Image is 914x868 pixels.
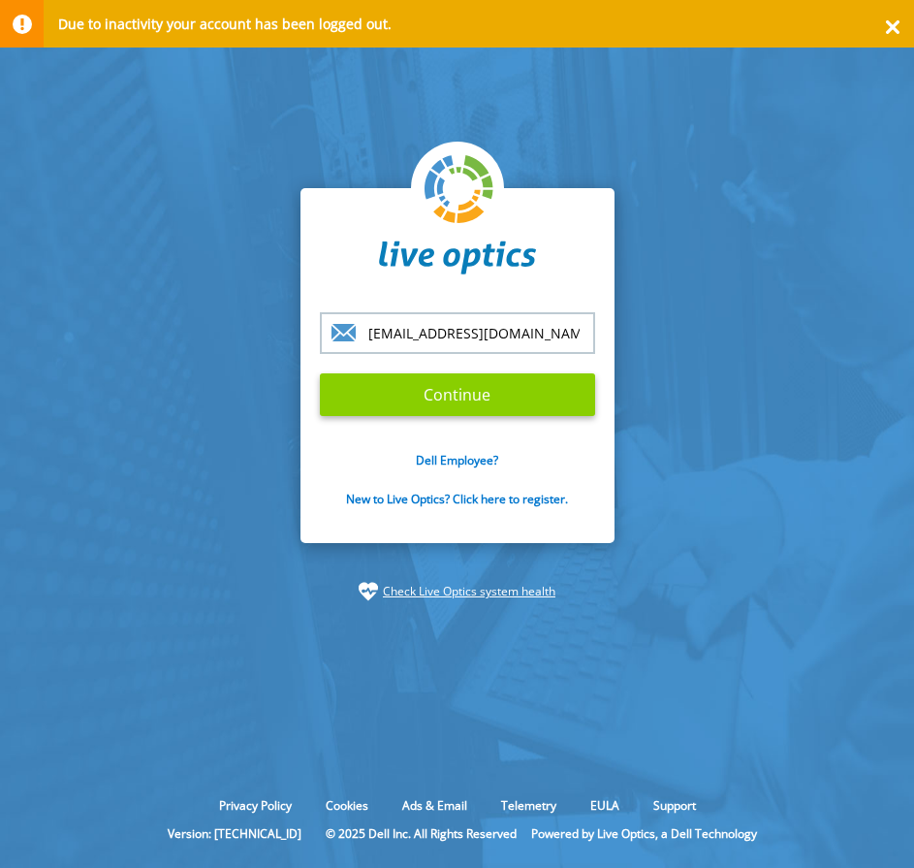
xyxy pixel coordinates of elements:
a: Privacy Policy [205,797,306,814]
li: © 2025 Dell Inc. All Rights Reserved [316,825,526,842]
a: Cookies [311,797,383,814]
a: Dell Employee? [416,452,498,468]
a: Ads & Email [388,797,482,814]
a: EULA [576,797,634,814]
input: Continue [320,373,595,416]
a: Support [639,797,710,814]
a: New to Live Optics? Click here to register. [346,491,568,507]
li: Powered by Live Optics, a Dell Technology [531,825,757,842]
img: liveoptics-logo.svg [425,155,494,225]
input: email@address.com [320,312,595,354]
a: Check Live Optics system health [383,582,555,601]
img: status-check-icon.svg [359,582,378,601]
li: Version: [TECHNICAL_ID] [158,825,311,842]
a: Telemetry [487,797,571,814]
img: liveoptics-word.svg [379,241,536,275]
